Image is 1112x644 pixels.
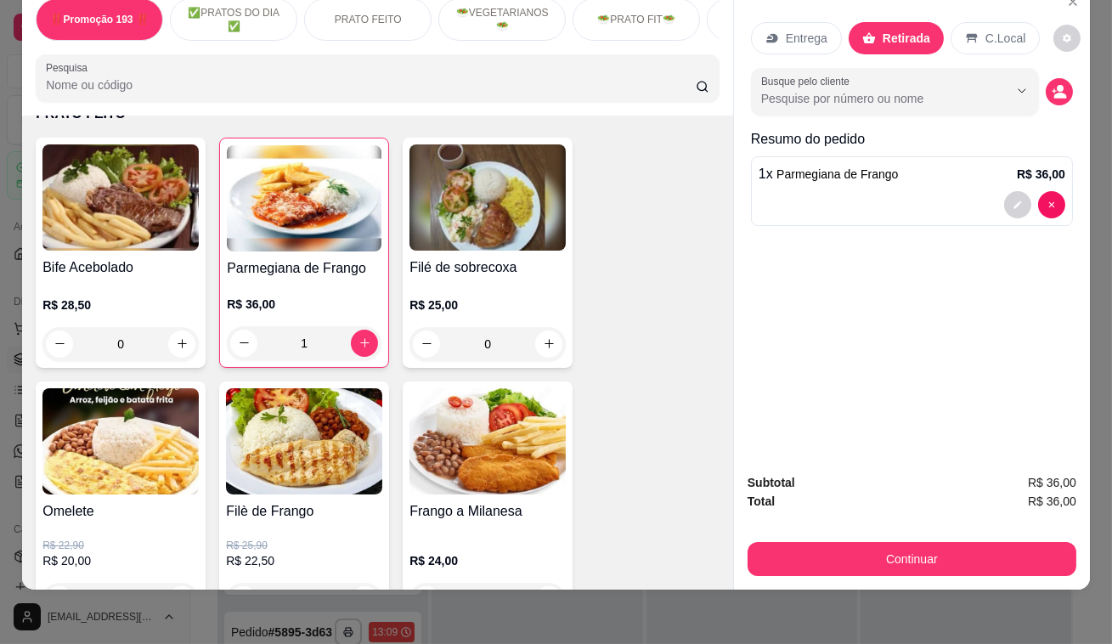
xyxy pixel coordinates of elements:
[761,90,981,107] input: Busque pelo cliente
[1038,191,1065,218] button: decrease-product-quantity
[409,257,566,278] h4: Filé de sobrecoxa
[409,297,566,314] p: R$ 25,00
[168,586,195,613] button: increase-product-quantity
[453,6,551,33] p: 🥗VEGETARIANOS🥗
[413,586,440,613] button: decrease-product-quantity
[759,164,899,184] p: 1 x
[1004,191,1031,218] button: decrease-product-quantity
[597,13,675,26] p: 🥗PRATO FIT🥗
[229,586,257,613] button: decrease-product-quantity
[751,129,1073,150] p: Resumo do pedido
[776,167,898,181] span: Parmegiana de Frango
[1046,78,1073,105] button: decrease-product-quantity
[985,30,1025,47] p: C.Local
[409,144,566,251] img: product-image
[168,330,195,358] button: increase-product-quantity
[226,388,382,494] img: product-image
[42,388,199,494] img: product-image
[409,388,566,494] img: product-image
[42,297,199,314] p: R$ 28,50
[46,76,696,93] input: Pesquisa
[42,539,199,552] p: R$ 22,90
[535,586,562,613] button: increase-product-quantity
[761,74,855,88] label: Busque pelo cliente
[1053,25,1081,52] button: decrease-product-quantity
[46,60,93,75] label: Pesquisa
[226,501,382,522] h4: Filè de Frango
[352,586,379,613] button: increase-product-quantity
[184,6,283,33] p: ✅PRATOS DO DIA ✅
[351,330,378,357] button: increase-product-quantity
[409,552,566,569] p: R$ 24,00
[46,330,73,358] button: decrease-product-quantity
[535,330,562,358] button: increase-product-quantity
[42,144,199,251] img: product-image
[1008,77,1036,105] button: Show suggestions
[413,330,440,358] button: decrease-product-quantity
[227,145,381,251] img: product-image
[230,330,257,357] button: decrease-product-quantity
[1028,473,1076,492] span: R$ 36,00
[42,552,199,569] p: R$ 20,00
[1017,166,1065,183] p: R$ 36,00
[748,542,1076,576] button: Continuar
[409,501,566,522] h4: Frango a Milanesa
[226,552,382,569] p: R$ 22,50
[883,30,930,47] p: Retirada
[226,539,382,552] p: R$ 25,90
[227,258,381,279] h4: Parmegiana de Frango
[42,501,199,522] h4: Omelete
[227,296,381,313] p: R$ 36,00
[748,476,795,489] strong: Subtotal
[335,13,402,26] p: PRATO FEITO
[786,30,827,47] p: Entrega
[1028,492,1076,511] span: R$ 36,00
[51,13,149,26] p: ‼️Promoção 193 ‼️
[748,494,775,508] strong: Total
[42,257,199,278] h4: Bife Acebolado
[46,586,73,613] button: decrease-product-quantity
